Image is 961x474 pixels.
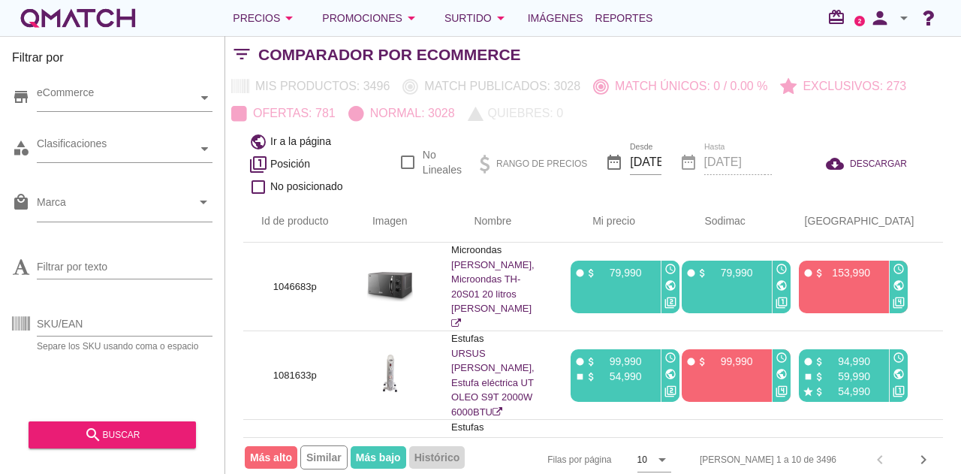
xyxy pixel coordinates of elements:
i: fiber_manual_record [574,267,586,279]
i: attach_money [814,356,825,367]
div: Surtido [444,9,510,27]
p: 153,990 [825,265,870,280]
span: Más bajo [351,446,406,469]
th: Paris: Not sorted. Activate to sort ascending. [775,201,932,243]
i: star [803,386,814,397]
i: local_mall [12,193,30,211]
div: buscar [41,426,184,444]
i: arrow_drop_down [895,9,913,27]
p: Normal: 3028 [364,104,455,122]
p: Estufas [451,420,535,435]
div: 10 [637,453,647,466]
th: Mi precio: Not sorted. Activate to sort ascending. [553,201,664,243]
i: public [893,279,905,291]
p: Match únicos: 0 / 0.00 % [609,77,767,95]
i: fiber_manual_record [574,356,586,367]
i: person [865,8,895,29]
button: Exclusivos: 273 [774,73,913,100]
i: arrow_drop_down [492,9,510,27]
p: 79,990 [597,265,642,280]
i: arrow_drop_down [280,9,298,27]
i: access_time [893,263,905,275]
i: public [776,368,788,380]
div: Precios [233,9,298,27]
div: Separe los SKU usando coma o espacio [37,342,212,351]
button: Normal: 3028 [342,100,462,127]
i: check_box_outline_blank [249,178,267,196]
th: Sodimac: Not sorted. Activate to sort ascending. [664,201,775,243]
i: stop [803,371,814,382]
i: filter_2 [664,385,676,397]
i: category [12,139,30,157]
div: [PERSON_NAME] 1 a 10 de 3496 [700,453,836,466]
i: public [893,368,905,380]
th: Nombre: Not sorted. [433,201,553,243]
button: DESCARGAR [814,150,919,177]
img: 1046683p_15.jpg [366,266,414,303]
i: attach_money [814,371,825,382]
p: Exclusivos: 273 [797,77,906,95]
a: 2 [854,16,865,26]
i: access_time [664,352,676,364]
span: DESCARGAR [850,157,907,171]
div: Promociones [322,9,420,27]
label: No Lineales [423,147,462,177]
button: Next page [910,446,937,473]
i: search [84,426,102,444]
p: 59,990 [825,369,870,384]
i: filter_1 [893,385,905,397]
i: arrow_drop_down [653,451,671,469]
p: 99,990 [708,354,753,369]
p: Ofertas: 781 [247,104,336,122]
a: white-qmatch-logo [18,3,138,33]
input: Desde [630,150,661,174]
i: attach_money [586,356,597,367]
i: fiber_manual_record [803,356,814,367]
i: access_time [776,352,788,364]
i: attach_money [697,356,708,367]
a: URSUS [PERSON_NAME], Estufa eléctrica UT OLEO S9T 2000W 6000BTU [451,348,535,418]
p: 94,990 [825,354,870,369]
i: public [776,279,788,291]
i: access_time [664,263,676,275]
i: date_range [605,153,623,171]
span: Histórico [409,446,465,469]
i: public [664,279,676,291]
i: attach_money [586,371,597,382]
th: Id de producto: Not sorted. [243,201,347,243]
button: Precios [221,3,310,33]
i: filter_4 [776,385,788,397]
i: fiber_manual_record [803,267,814,279]
a: Reportes [589,3,659,33]
i: fiber_manual_record [685,356,697,367]
button: Match únicos: 0 / 0.00 % [587,73,774,100]
p: 79,990 [708,265,753,280]
i: stop [574,371,586,382]
a: [PERSON_NAME], Microondas TH-20S01 20 litros [PERSON_NAME] [451,259,535,329]
i: attach_money [814,386,825,397]
h3: Filtrar por [12,49,212,73]
i: arrow_drop_down [194,193,212,211]
i: cloud_download [826,155,850,173]
span: Posición [270,156,310,172]
button: Surtido [432,3,522,33]
span: No posicionado [270,179,343,195]
i: public [249,133,267,151]
p: Estufas [451,331,535,346]
i: fiber_manual_record [685,267,697,279]
h2: Comparador por eCommerce [258,43,521,67]
i: redeem [827,8,851,26]
i: filter_2 [664,297,676,309]
span: Similar [300,445,348,469]
p: 1081633p [261,368,329,383]
span: Imágenes [528,9,583,27]
i: access_time [893,352,905,364]
i: filter_1 [249,155,267,174]
span: Más alto [245,446,297,469]
i: filter_4 [893,297,905,309]
i: arrow_drop_down [402,9,420,27]
text: 2 [858,17,862,24]
i: chevron_right [914,451,932,469]
img: 1081633p_15_1.jpeg [383,355,397,392]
